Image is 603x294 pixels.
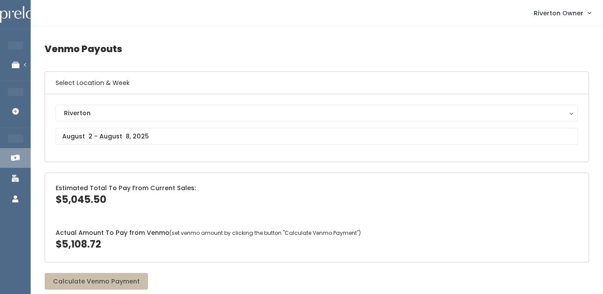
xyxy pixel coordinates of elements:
[45,218,589,262] div: Actual Amount To Pay from Venmo
[56,237,101,251] span: $5,108.72
[45,273,148,290] button: Calculate Venmo Payment
[56,105,578,121] button: Riverton
[45,173,589,217] div: Estimated Total To Pay From Current Sales:
[45,37,589,61] h4: Venmo Payouts
[525,4,599,22] a: Riverton Owner
[534,8,583,18] span: Riverton Owner
[64,108,570,118] div: Riverton
[56,193,106,206] span: $5,045.50
[56,128,578,145] input: August 2 - August 8, 2025
[45,72,589,94] h6: Select Location & Week
[169,229,361,237] span: (set venmo amount by clicking the button "Calculate Venmo Payment")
